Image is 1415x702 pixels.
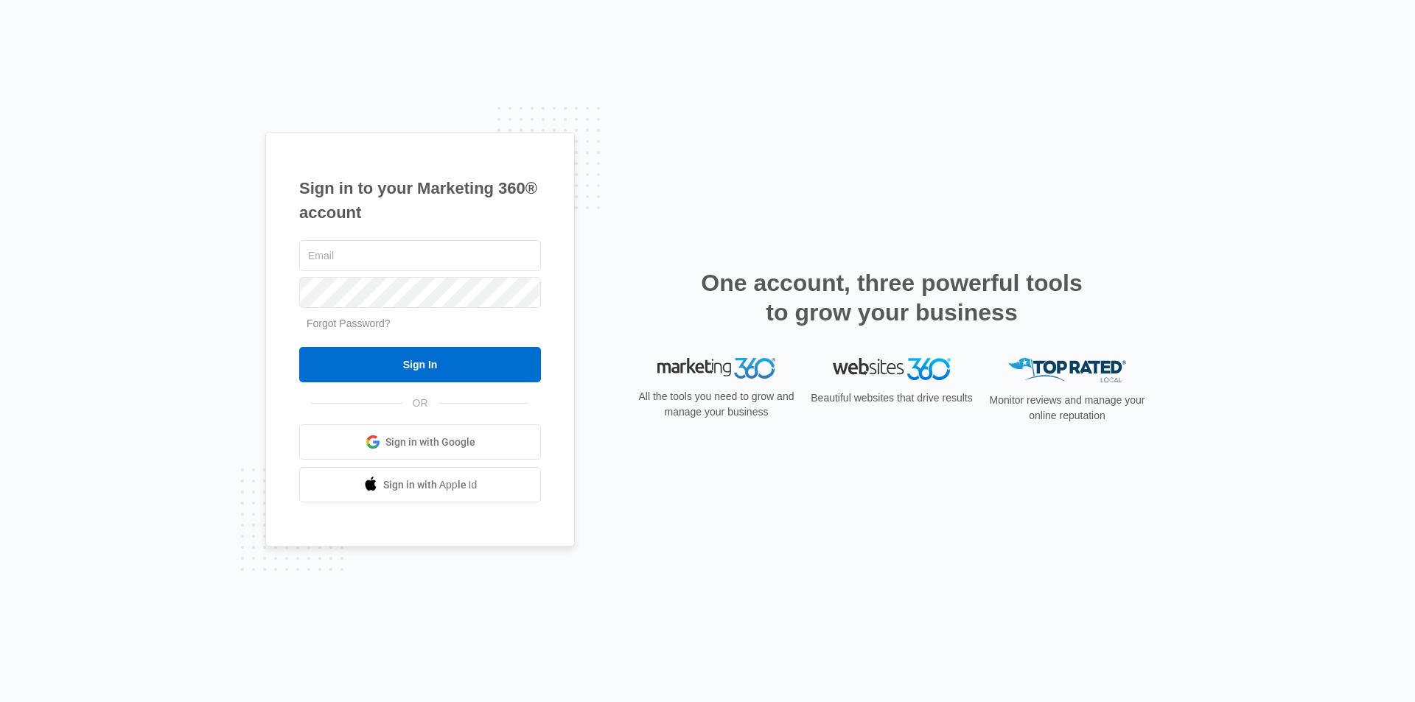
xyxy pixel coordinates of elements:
[1008,358,1126,382] img: Top Rated Local
[299,467,541,502] a: Sign in with Apple Id
[385,435,475,450] span: Sign in with Google
[383,477,478,493] span: Sign in with Apple Id
[299,240,541,271] input: Email
[299,424,541,460] a: Sign in with Google
[696,268,1087,327] h2: One account, three powerful tools to grow your business
[307,317,391,329] a: Forgot Password?
[299,347,541,382] input: Sign In
[402,396,439,411] span: OR
[657,358,775,379] img: Marketing 360
[634,389,799,420] p: All the tools you need to grow and manage your business
[809,390,974,406] p: Beautiful websites that drive results
[985,393,1150,424] p: Monitor reviews and manage your online reputation
[299,176,541,225] h1: Sign in to your Marketing 360® account
[833,358,951,379] img: Websites 360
